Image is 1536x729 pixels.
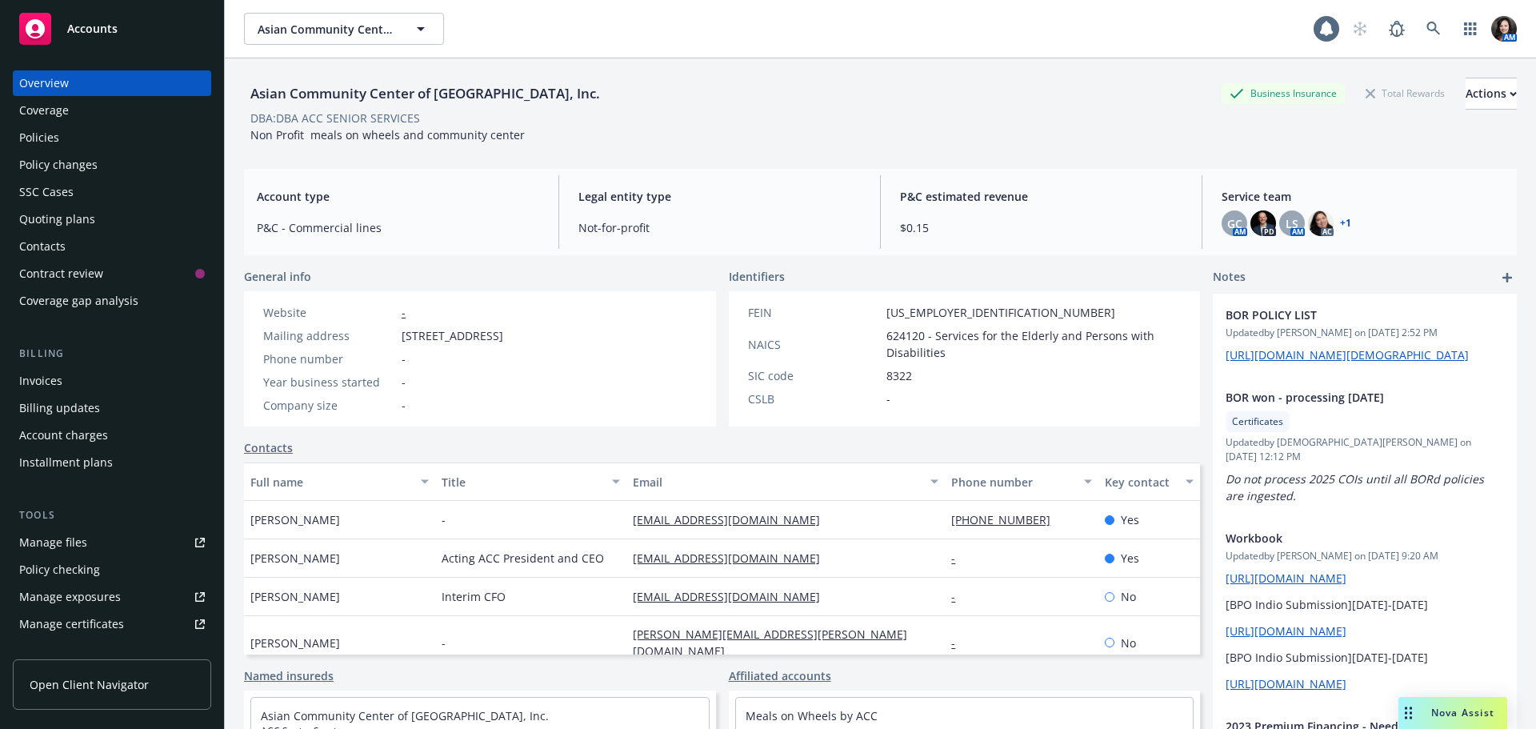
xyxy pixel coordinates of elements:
[886,304,1115,321] span: [US_EMPLOYER_IDENTIFICATION_NUMBER]
[13,368,211,394] a: Invoices
[1431,706,1494,719] span: Nova Assist
[1226,326,1504,340] span: Updated by [PERSON_NAME] on [DATE] 2:52 PM
[402,305,406,320] a: -
[951,589,968,604] a: -
[13,234,211,259] a: Contacts
[1250,210,1276,236] img: photo
[1121,588,1136,605] span: No
[257,219,539,236] span: P&C - Commercial lines
[402,374,406,391] span: -
[1121,635,1136,651] span: No
[257,188,539,205] span: Account type
[442,474,602,491] div: Title
[633,512,833,527] a: [EMAIL_ADDRESS][DOMAIN_NAME]
[13,152,211,178] a: Policy changes
[30,676,149,693] span: Open Client Navigator
[1226,306,1462,323] span: BOR POLICY LIST
[13,6,211,51] a: Accounts
[13,507,211,523] div: Tools
[19,530,87,555] div: Manage files
[250,127,525,142] span: Non Profit meals on wheels and community center
[1498,268,1517,287] a: add
[19,611,124,637] div: Manage certificates
[1222,83,1345,103] div: Business Insurance
[1226,435,1504,464] span: Updated by [DEMOGRAPHIC_DATA][PERSON_NAME] on [DATE] 12:12 PM
[729,667,831,684] a: Affiliated accounts
[886,391,890,407] span: -
[1286,215,1298,232] span: LS
[900,219,1182,236] span: $0.15
[19,206,95,232] div: Quoting plans
[244,13,444,45] button: Asian Community Center of [GEOGRAPHIC_DATA], Inc.
[1226,571,1346,586] a: [URL][DOMAIN_NAME]
[250,474,411,491] div: Full name
[263,327,395,344] div: Mailing address
[19,639,100,664] div: Manage claims
[263,397,395,414] div: Company size
[1358,83,1453,103] div: Total Rewards
[19,234,66,259] div: Contacts
[244,268,311,285] span: General info
[261,708,549,723] a: Asian Community Center of [GEOGRAPHIC_DATA], Inc.
[951,551,968,566] a: -
[1226,389,1462,406] span: BOR won - processing [DATE]
[250,110,420,126] div: DBA: DBA ACC SENIOR SERVICES
[1227,215,1242,232] span: GC
[1226,623,1346,639] a: [URL][DOMAIN_NAME]
[19,423,108,448] div: Account charges
[1121,550,1139,567] span: Yes
[886,367,912,384] span: 8322
[1232,415,1283,429] span: Certificates
[244,463,435,501] button: Full name
[13,423,211,448] a: Account charges
[19,288,138,314] div: Coverage gap analysis
[13,530,211,555] a: Manage files
[250,511,340,528] span: [PERSON_NAME]
[1226,549,1504,563] span: Updated by [PERSON_NAME] on [DATE] 9:20 AM
[13,288,211,314] a: Coverage gap analysis
[633,551,833,566] a: [EMAIL_ADDRESS][DOMAIN_NAME]
[1222,188,1504,205] span: Service team
[19,395,100,421] div: Billing updates
[748,304,880,321] div: FEIN
[951,474,1074,491] div: Phone number
[746,708,878,723] a: Meals on Wheels by ACC
[13,395,211,421] a: Billing updates
[442,550,604,567] span: Acting ACC President and CEO
[19,179,74,205] div: SSC Cases
[250,550,340,567] span: [PERSON_NAME]
[402,327,503,344] span: [STREET_ADDRESS]
[19,450,113,475] div: Installment plans
[951,635,968,651] a: -
[19,261,103,286] div: Contract review
[633,627,907,659] a: [PERSON_NAME][EMAIL_ADDRESS][PERSON_NAME][DOMAIN_NAME]
[1466,78,1517,110] button: Actions
[945,463,1098,501] button: Phone number
[19,98,69,123] div: Coverage
[1226,676,1346,691] a: [URL][DOMAIN_NAME]
[13,611,211,637] a: Manage certificates
[1213,517,1517,705] div: WorkbookUpdatedby [PERSON_NAME] on [DATE] 9:20 AM[URL][DOMAIN_NAME][BPO Indio Submission][DATE]-[...
[13,557,211,583] a: Policy checking
[19,125,59,150] div: Policies
[13,450,211,475] a: Installment plans
[402,350,406,367] span: -
[13,206,211,232] a: Quoting plans
[1398,697,1418,729] div: Drag to move
[633,589,833,604] a: [EMAIL_ADDRESS][DOMAIN_NAME]
[250,588,340,605] span: [PERSON_NAME]
[67,22,118,35] span: Accounts
[258,21,396,38] span: Asian Community Center of [GEOGRAPHIC_DATA], Inc.
[1308,210,1334,236] img: photo
[1226,649,1504,666] p: [BPO Indio Submission][DATE]-[DATE]
[263,304,395,321] div: Website
[19,152,98,178] div: Policy changes
[1418,13,1450,45] a: Search
[900,188,1182,205] span: P&C estimated revenue
[1340,218,1351,228] a: +1
[402,397,406,414] span: -
[244,439,293,456] a: Contacts
[250,635,340,651] span: [PERSON_NAME]
[263,350,395,367] div: Phone number
[435,463,626,501] button: Title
